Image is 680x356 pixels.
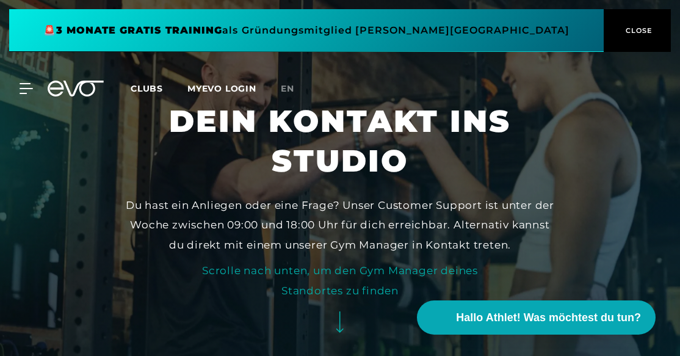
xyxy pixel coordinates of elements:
span: Hallo Athlet! Was möchtest du tun? [456,310,641,326]
a: Clubs [131,82,187,94]
a: MYEVO LOGIN [187,83,256,94]
div: Du hast ein Anliegen oder eine Frage? Unser Customer Support ist unter der Woche zwischen 09:00 u... [123,195,557,255]
span: en [281,83,294,94]
span: Clubs [131,83,163,94]
button: CLOSE [604,9,671,52]
h1: Dein Kontakt ins Studio [123,101,557,181]
button: Scrolle nach unten, um den Gym Manager deines Standortes zu finden [170,261,510,344]
a: en [281,82,309,96]
div: Scrolle nach unten, um den Gym Manager deines Standortes zu finden [170,261,510,300]
span: CLOSE [623,25,653,36]
button: Hallo Athlet! Was möchtest du tun? [417,300,656,335]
